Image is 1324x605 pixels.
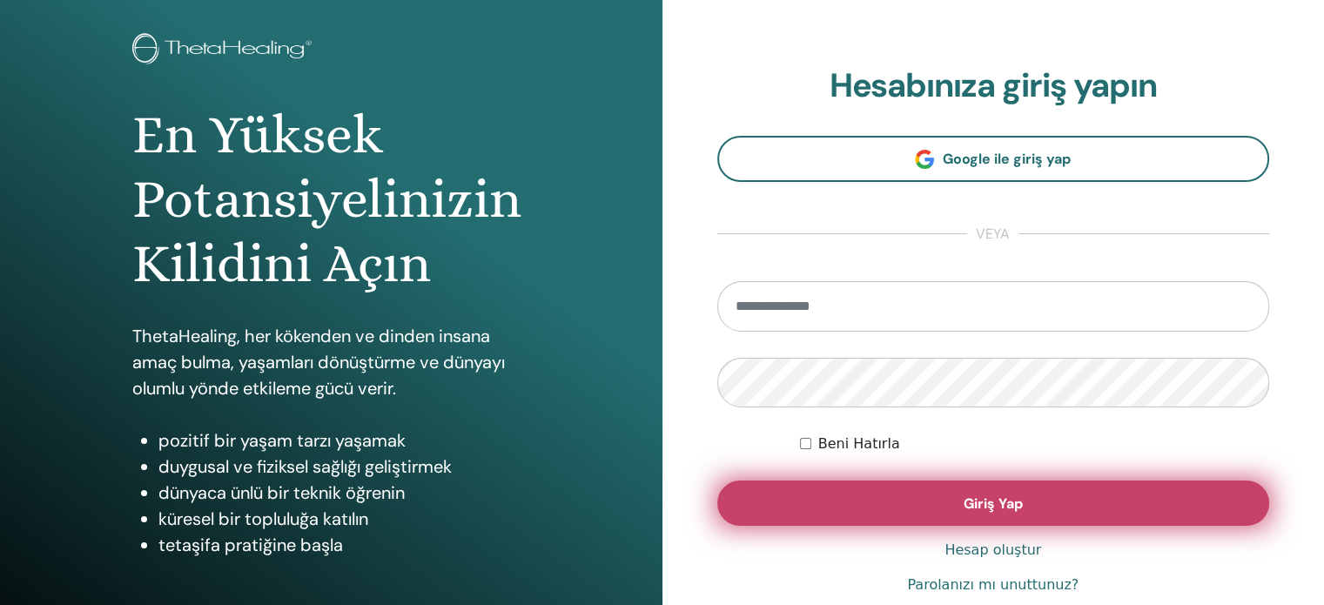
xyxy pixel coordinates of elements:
[132,323,530,401] p: ThetaHealing, her kökenden ve dinden insana amaç bulma, yaşamları dönüştürme ve dünyayı olumlu yö...
[717,481,1270,526] button: Giriş Yap
[158,506,530,532] li: küresel bir topluluğa katılın
[158,427,530,454] li: pozitif bir yaşam tarzı yaşamak
[158,532,530,558] li: tetaşifa pratiğine başla
[964,494,1023,513] span: Giriş Yap
[818,434,900,454] label: Beni Hatırla
[717,136,1270,182] a: Google ile giriş yap
[907,575,1079,595] a: Parolanızı mı unuttunuz?
[132,103,530,297] h1: En Yüksek Potansiyelinizin Kilidini Açın
[158,480,530,506] li: dünyaca ünlü bir teknik öğrenin
[967,224,1018,245] span: veya
[943,150,1071,168] span: Google ile giriş yap
[158,454,530,480] li: duygusal ve fiziksel sağlığı geliştirmek
[944,540,1041,561] a: Hesap oluştur
[800,434,1269,454] div: Keep me authenticated indefinitely or until I manually logout
[717,66,1270,106] h2: Hesabınıza giriş yapın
